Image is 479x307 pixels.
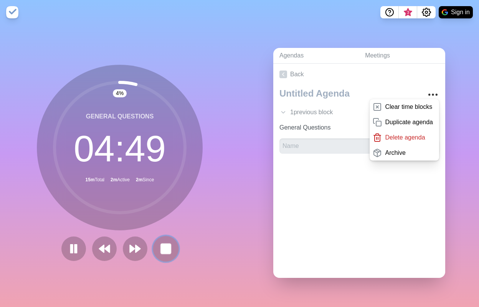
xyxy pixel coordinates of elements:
[439,6,473,18] button: Sign in
[385,118,433,127] p: Duplicate agenda
[6,6,18,18] img: timeblocks logo
[385,102,432,112] p: Clear time blocks
[399,6,417,18] button: What’s new
[385,148,405,158] p: Archive
[273,48,359,64] a: Agendas
[273,64,445,85] a: Back
[417,6,436,18] button: Settings
[359,48,445,64] a: Meetings
[380,6,399,18] button: Help
[279,138,396,154] input: Name
[276,120,385,135] input: Name
[385,133,425,142] p: Delete agenda
[442,9,448,15] img: google logo
[273,105,445,120] div: 1 previous block
[405,10,411,16] span: 3
[425,87,441,102] button: More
